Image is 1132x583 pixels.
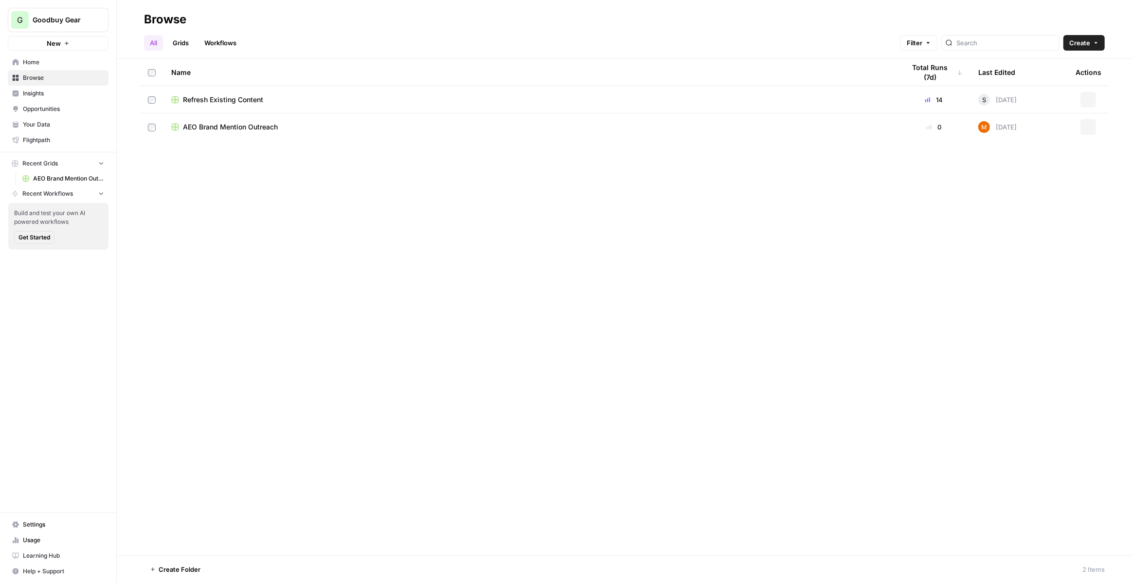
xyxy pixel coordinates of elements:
[8,532,108,548] a: Usage
[1082,565,1105,574] div: 2 Items
[17,14,23,26] span: G
[144,562,206,577] button: Create Folder
[1069,38,1090,48] span: Create
[8,156,108,171] button: Recent Grids
[8,132,108,148] a: Flightpath
[18,171,108,186] a: AEO Brand Mention Outreach
[905,59,963,86] div: Total Runs (7d)
[905,95,963,105] div: 14
[978,94,1017,106] div: [DATE]
[144,12,186,27] div: Browse
[23,105,104,113] span: Opportunities
[8,55,108,70] a: Home
[982,95,986,105] span: S
[171,122,890,132] a: AEO Brand Mention Outreach
[978,121,990,133] img: 4suam345j4k4ehuf80j2ussc8x0k
[167,35,195,51] a: Grids
[23,136,104,145] span: Flightpath
[905,122,963,132] div: 0
[978,59,1015,86] div: Last Edited
[159,565,200,574] span: Create Folder
[23,567,104,576] span: Help + Support
[23,73,104,82] span: Browse
[171,59,890,86] div: Name
[8,186,108,201] button: Recent Workflows
[900,35,937,51] button: Filter
[8,517,108,532] a: Settings
[8,36,108,51] button: New
[23,58,104,67] span: Home
[1063,35,1105,51] button: Create
[8,117,108,132] a: Your Data
[183,122,278,132] span: AEO Brand Mention Outreach
[23,120,104,129] span: Your Data
[8,8,108,32] button: Workspace: Goodbuy Gear
[171,95,890,105] a: Refresh Existing Content
[14,209,103,226] span: Build and test your own AI powered workflows
[14,231,54,244] button: Get Started
[8,101,108,117] a: Opportunities
[23,520,104,529] span: Settings
[956,38,1055,48] input: Search
[144,35,163,51] a: All
[8,70,108,86] a: Browse
[18,233,50,242] span: Get Started
[8,564,108,579] button: Help + Support
[33,15,91,25] span: Goodbuy Gear
[978,121,1017,133] div: [DATE]
[183,95,263,105] span: Refresh Existing Content
[23,551,104,560] span: Learning Hub
[23,536,104,545] span: Usage
[22,159,58,168] span: Recent Grids
[8,86,108,101] a: Insights
[907,38,922,48] span: Filter
[8,548,108,564] a: Learning Hub
[1076,59,1101,86] div: Actions
[22,189,73,198] span: Recent Workflows
[33,174,104,183] span: AEO Brand Mention Outreach
[47,38,61,48] span: New
[198,35,242,51] a: Workflows
[23,89,104,98] span: Insights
